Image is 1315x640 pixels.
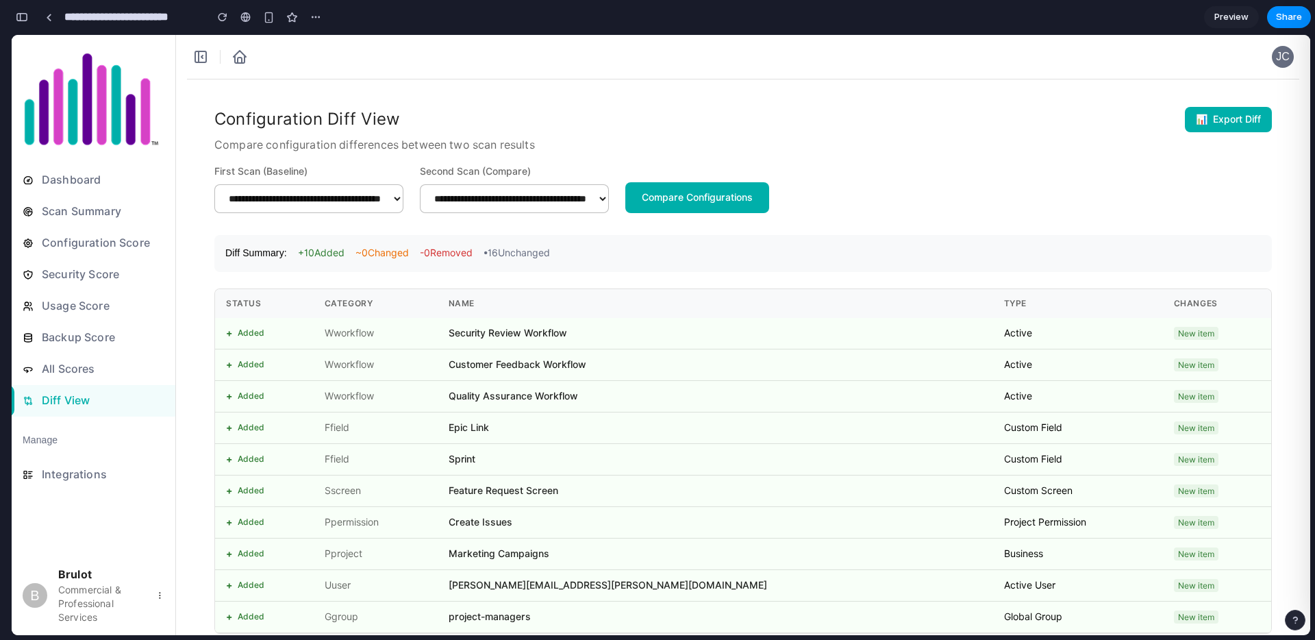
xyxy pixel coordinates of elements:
[426,314,981,345] td: Customer Feedback Workflow
[203,72,523,97] h5: Configuration Diff View
[27,134,153,156] span: Dashboard
[214,543,221,558] span: +
[27,323,153,345] span: All Scores
[1162,355,1207,368] span: New item
[472,211,538,225] span: • 16 Unchanged
[27,166,153,188] span: Scan Summary
[302,471,426,503] td: Ppermission
[226,513,253,525] span: Added
[981,283,1151,315] td: Active
[203,130,392,144] label: First Scan (Baseline)
[1162,544,1207,557] span: New item
[214,449,221,463] span: +
[426,345,981,377] td: Quality Assurance Workflow
[1184,77,1196,92] span: 📊
[27,429,153,451] span: Integrations
[302,566,426,598] td: Ggroup
[302,345,426,377] td: Wworkflow
[226,544,253,556] span: Added
[226,576,253,588] span: Added
[426,534,981,566] td: [PERSON_NAME][EMAIL_ADDRESS][PERSON_NAME][DOMAIN_NAME]
[214,575,221,589] span: +
[214,323,221,337] span: +
[214,211,275,226] h6: Diff Summary:
[981,503,1151,534] td: Business
[981,408,1151,440] td: Custom Field
[426,503,981,534] td: Marketing Campaigns
[47,548,133,589] p: Commercial & Professional Services
[1214,10,1249,24] span: Preview
[47,532,129,548] p: Brulot
[302,377,426,408] td: Ffield
[426,377,981,408] td: Epic Link
[1162,386,1207,399] span: New item
[226,481,253,493] span: Added
[203,254,302,283] th: Status
[426,471,981,503] td: Create Issues
[214,354,221,369] span: +
[27,197,153,219] span: Configuration Score
[426,254,981,283] th: Name
[27,260,153,282] span: Usage Score
[1151,254,1260,283] th: Changes
[981,440,1151,471] td: Custom Screen
[344,211,397,225] span: ~ 0 Changed
[1162,576,1207,589] span: New item
[981,314,1151,345] td: Active
[426,566,981,598] td: project-managers
[1173,72,1260,97] button: 📊Export Diff
[981,254,1151,283] th: Type
[1162,450,1207,463] span: New item
[27,292,153,314] span: Backup Score
[226,323,253,336] span: Added
[1204,6,1259,28] a: Preview
[203,102,523,119] p: Compare configuration differences between two scan results
[1276,10,1302,24] span: Share
[27,355,153,377] span: Diff View
[226,418,253,430] span: Added
[302,503,426,534] td: Pproject
[11,16,148,113] img: Solcoro Logo
[1162,481,1207,494] span: New item
[426,408,981,440] td: Sprint
[214,480,221,495] span: +
[226,450,253,462] span: Added
[302,254,426,283] th: Category
[214,417,221,432] span: +
[981,345,1151,377] td: Active
[302,283,426,315] td: Wworkflow
[426,283,981,315] td: Security Review Workflow
[226,355,253,367] span: Added
[1162,323,1207,336] span: New item
[981,471,1151,503] td: Project Permission
[408,130,597,144] label: Second Scan (Compare)
[214,386,221,400] span: +
[226,386,253,399] span: Added
[1162,418,1207,431] span: New item
[302,534,426,566] td: Uuser
[1267,6,1311,28] button: Share
[226,292,253,304] span: Added
[1260,11,1282,33] button: JC
[614,147,757,178] button: Compare Configurations
[981,534,1151,566] td: Active User
[426,440,981,471] td: Feature Request Screen
[11,398,46,413] h6: Manage
[286,211,333,225] span: + 10 Added
[302,314,426,345] td: Wworkflow
[1162,292,1207,305] span: New item
[981,377,1151,408] td: Custom Field
[214,512,221,526] span: +
[981,566,1151,598] td: Global Group
[27,229,153,251] span: Security Score
[408,211,461,225] span: - 0 Removed
[1162,513,1207,526] span: New item
[302,408,426,440] td: Ffield
[214,291,221,306] span: +
[11,548,36,573] div: B
[302,440,426,471] td: Sscreen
